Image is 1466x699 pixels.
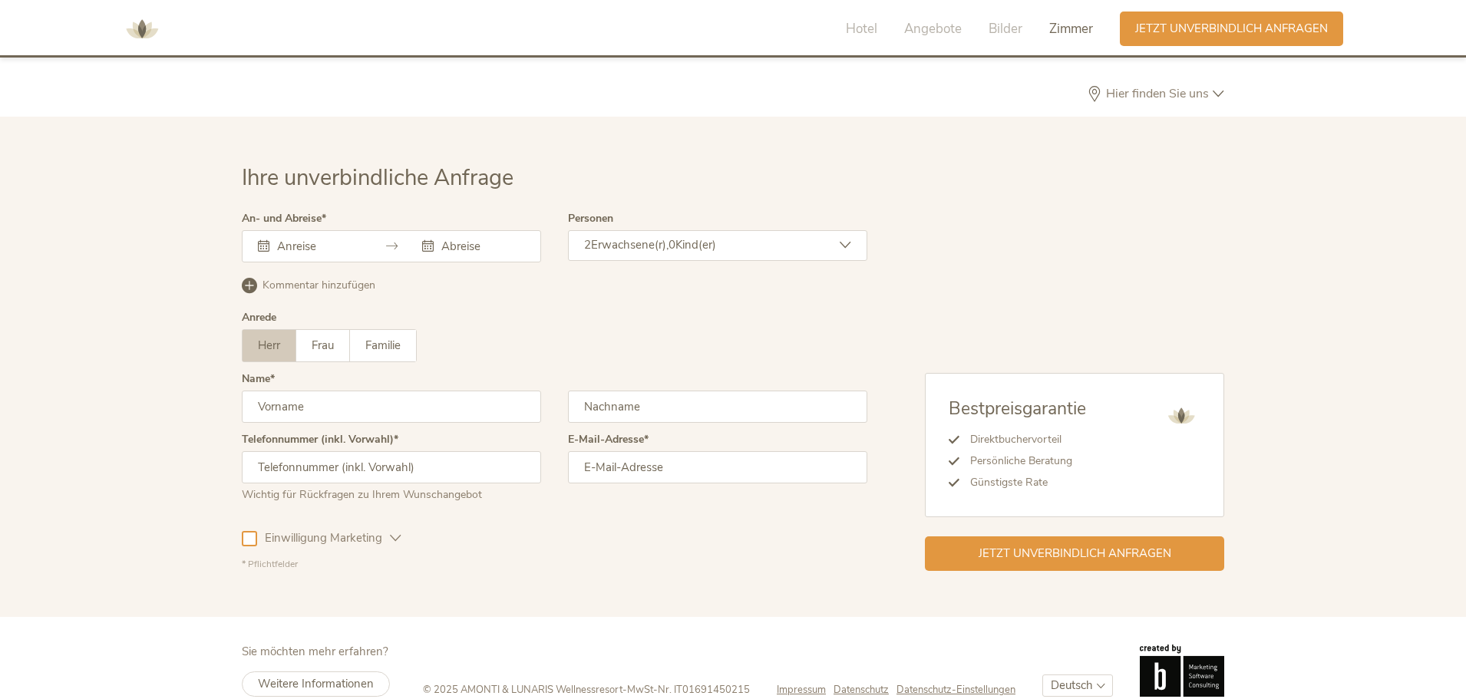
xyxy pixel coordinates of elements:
[242,451,541,483] input: Telefonnummer (inkl. Vorwahl)
[622,683,627,697] span: -
[669,237,675,252] span: 0
[777,683,826,697] span: Impressum
[989,20,1022,38] span: Bilder
[896,683,1015,697] a: Datenschutz-Einstellungen
[1102,87,1213,100] span: Hier finden Sie uns
[1140,645,1224,697] img: Brandnamic GmbH | Leading Hospitality Solutions
[437,239,525,254] input: Abreise
[568,391,867,423] input: Nachname
[568,451,867,483] input: E-Mail-Adresse
[949,397,1086,420] span: Bestpreisgarantie
[423,683,622,697] span: © 2025 AMONTI & LUNARIS Wellnessresort
[258,338,280,353] span: Herr
[312,338,334,353] span: Frau
[834,683,896,697] a: Datenschutz
[258,676,374,691] span: Weitere Informationen
[1049,20,1093,38] span: Zimmer
[273,239,361,254] input: Anreise
[242,558,867,571] div: * Pflichtfelder
[242,644,388,659] span: Sie möchten mehr erfahren?
[119,6,165,52] img: AMONTI & LUNARIS Wellnessresort
[834,683,889,697] span: Datenschutz
[568,434,649,445] label: E-Mail-Adresse
[365,338,401,353] span: Familie
[242,671,390,697] a: Weitere Informationen
[242,391,541,423] input: Vorname
[257,530,390,546] span: Einwilligung Marketing
[1135,21,1328,37] span: Jetzt unverbindlich anfragen
[584,237,591,252] span: 2
[242,434,398,445] label: Telefonnummer (inkl. Vorwahl)
[627,683,750,697] span: MwSt-Nr. IT01691450215
[959,429,1086,450] li: Direktbuchervorteil
[959,472,1086,493] li: Günstigste Rate
[242,312,276,323] div: Anrede
[568,213,613,224] label: Personen
[846,20,877,38] span: Hotel
[675,237,716,252] span: Kind(er)
[1162,397,1200,435] img: AMONTI & LUNARIS Wellnessresort
[959,450,1086,472] li: Persönliche Beratung
[242,483,541,503] div: Wichtig für Rückfragen zu Ihrem Wunschangebot
[242,374,275,384] label: Name
[262,278,375,293] span: Kommentar hinzufügen
[777,683,834,697] a: Impressum
[119,23,165,34] a: AMONTI & LUNARIS Wellnessresort
[242,213,326,224] label: An- und Abreise
[242,163,513,193] span: Ihre unverbindliche Anfrage
[591,237,669,252] span: Erwachsene(r),
[904,20,962,38] span: Angebote
[979,546,1171,562] span: Jetzt unverbindlich anfragen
